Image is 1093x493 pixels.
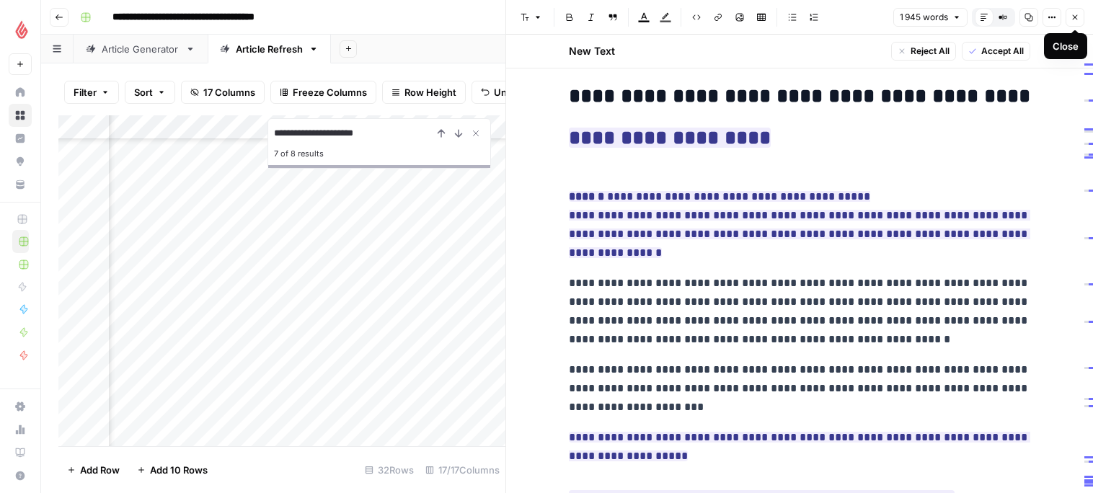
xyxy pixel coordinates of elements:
[382,81,466,104] button: Row Height
[58,458,128,481] button: Add Row
[9,395,32,418] a: Settings
[293,85,367,99] span: Freeze Columns
[9,173,32,196] a: Your Data
[9,127,32,150] a: Insights
[450,125,467,142] button: Next Result
[236,42,303,56] div: Article Refresh
[420,458,505,481] div: 17/17 Columns
[74,35,208,63] a: Article Generator
[962,42,1030,61] button: Accept All
[981,45,1024,58] span: Accept All
[181,81,265,104] button: 17 Columns
[9,464,32,487] button: Help + Support
[134,85,153,99] span: Sort
[208,35,331,63] a: Article Refresh
[9,81,32,104] a: Home
[911,45,950,58] span: Reject All
[274,145,484,162] div: 7 of 8 results
[900,11,948,24] span: 1 945 words
[9,104,32,127] a: Browse
[9,418,32,441] a: Usage
[891,42,956,61] button: Reject All
[467,125,484,142] button: Close Search
[569,44,615,58] h2: New Text
[404,85,456,99] span: Row Height
[472,81,528,104] button: Undo
[1053,39,1079,53] div: Close
[9,150,32,173] a: Opportunities
[433,125,450,142] button: Previous Result
[203,85,255,99] span: 17 Columns
[9,12,32,48] button: Workspace: Lightspeed
[359,458,420,481] div: 32 Rows
[9,17,35,43] img: Lightspeed Logo
[102,42,180,56] div: Article Generator
[270,81,376,104] button: Freeze Columns
[125,81,175,104] button: Sort
[150,463,208,477] span: Add 10 Rows
[494,85,518,99] span: Undo
[74,85,97,99] span: Filter
[80,463,120,477] span: Add Row
[128,458,216,481] button: Add 10 Rows
[9,441,32,464] a: Learning Hub
[64,81,119,104] button: Filter
[893,8,968,27] button: 1 945 words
